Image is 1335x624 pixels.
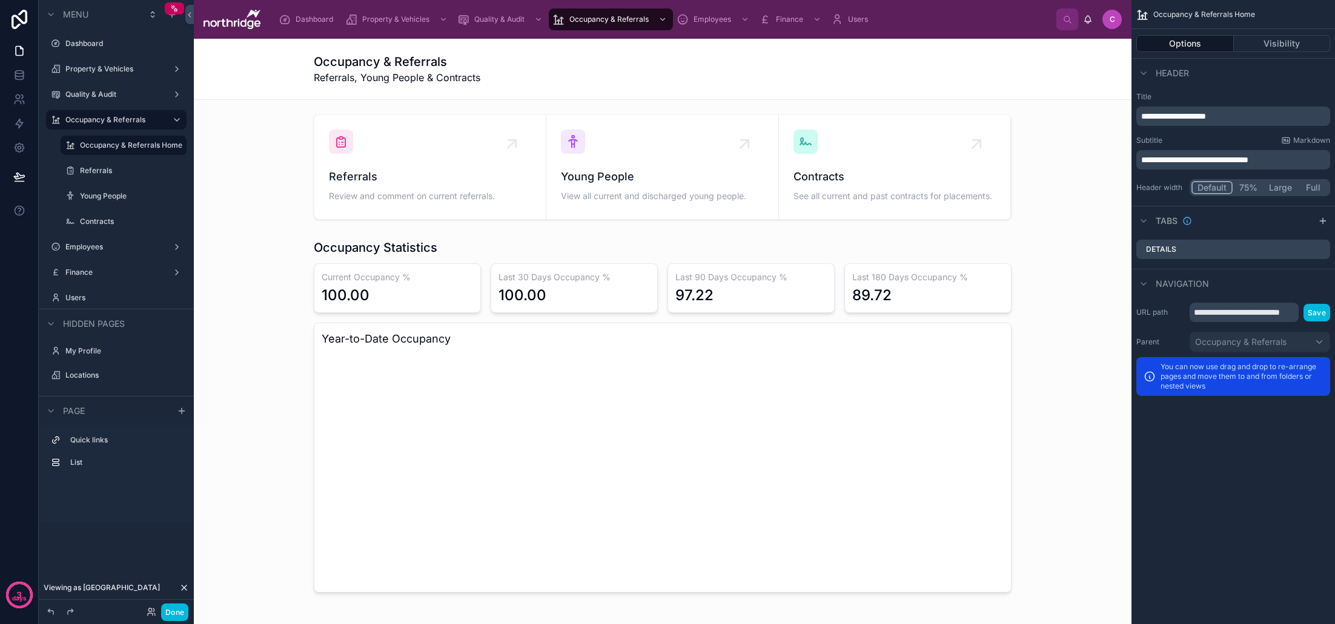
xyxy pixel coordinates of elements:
[1136,92,1330,102] label: Title
[314,53,480,70] h1: Occupancy & Referrals
[63,405,85,417] span: Page
[673,8,755,30] a: Employees
[80,166,179,176] label: Referrals
[1297,181,1328,194] button: Full
[80,140,182,150] label: Occupancy & Referrals Home
[80,191,179,201] label: Young People
[362,15,429,24] span: Property & Vehicles
[827,8,876,30] a: Users
[65,370,179,380] label: Locations
[1190,332,1330,352] button: Occupancy & Referrals
[70,435,177,445] label: Quick links
[12,594,27,603] p: days
[755,8,827,30] a: Finance
[1110,15,1115,24] span: C
[1136,136,1162,145] label: Subtitle
[1264,181,1297,194] button: Large
[1234,35,1331,52] button: Visibility
[39,425,194,484] div: scrollable content
[63,8,88,21] span: Menu
[314,70,480,85] span: Referrals, Young People & Contracts
[63,318,125,330] span: Hidden pages
[1156,215,1178,227] span: Tabs
[204,10,260,29] img: App logo
[1161,362,1323,391] p: You can now use drag and drop to re-arrange pages and move them to and from folders or nested views
[1146,245,1176,254] label: Details
[80,217,179,226] label: Contracts
[569,15,649,24] span: Occupancy & Referrals
[1156,67,1189,79] span: Header
[65,268,162,277] label: Finance
[1281,136,1330,145] a: Markdown
[161,603,188,621] button: Done
[549,8,673,30] a: Occupancy & Referrals
[270,6,1056,33] div: scrollable content
[776,15,803,24] span: Finance
[65,293,179,303] label: Users
[1136,307,1185,317] label: URL path
[848,15,868,24] span: Users
[454,8,549,30] a: Quality & Audit
[275,8,342,30] a: Dashboard
[44,583,160,593] span: Viewing as [GEOGRAPHIC_DATA]
[1195,336,1287,348] span: Occupancy & Referrals
[65,242,162,252] label: Employees
[296,15,333,24] span: Dashboard
[1136,107,1330,126] div: scrollable content
[65,39,179,48] label: Dashboard
[1136,337,1185,347] label: Parent
[70,458,177,467] label: List
[1304,304,1330,321] button: Save
[65,346,179,356] label: My Profile
[1136,150,1330,169] div: scrollable content
[1136,35,1234,52] button: Options
[1156,278,1209,290] span: Navigation
[342,8,454,30] a: Property & Vehicles
[1136,183,1185,192] label: Header width
[1293,136,1330,145] span: Markdown
[474,15,525,24] span: Quality & Audit
[65,64,162,74] label: Property & Vehicles
[1191,181,1233,194] button: Default
[65,115,162,125] label: Occupancy & Referrals
[1233,181,1264,194] button: 75%
[65,90,162,99] label: Quality & Audit
[16,589,22,601] p: 3
[694,15,731,24] span: Employees
[1153,10,1255,19] span: Occupancy & Referrals Home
